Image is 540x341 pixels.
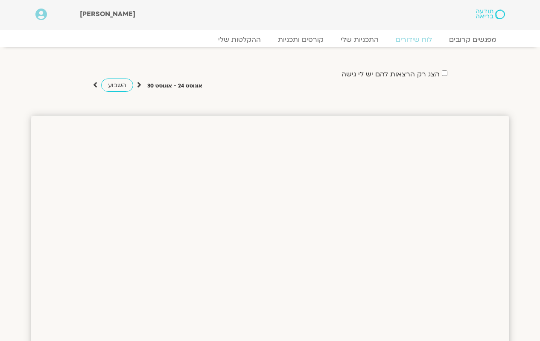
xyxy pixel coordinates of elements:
a: ההקלטות שלי [210,35,269,44]
a: התכניות שלי [332,35,387,44]
a: קורסים ותכניות [269,35,332,44]
label: הצג רק הרצאות להם יש לי גישה [342,70,440,78]
a: לוח שידורים [387,35,441,44]
a: השבוע [101,79,133,92]
nav: Menu [35,35,505,44]
span: השבוע [108,81,126,89]
p: אוגוסט 24 - אוגוסט 30 [147,82,202,90]
a: מפגשים קרובים [441,35,505,44]
span: [PERSON_NAME] [80,9,135,19]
